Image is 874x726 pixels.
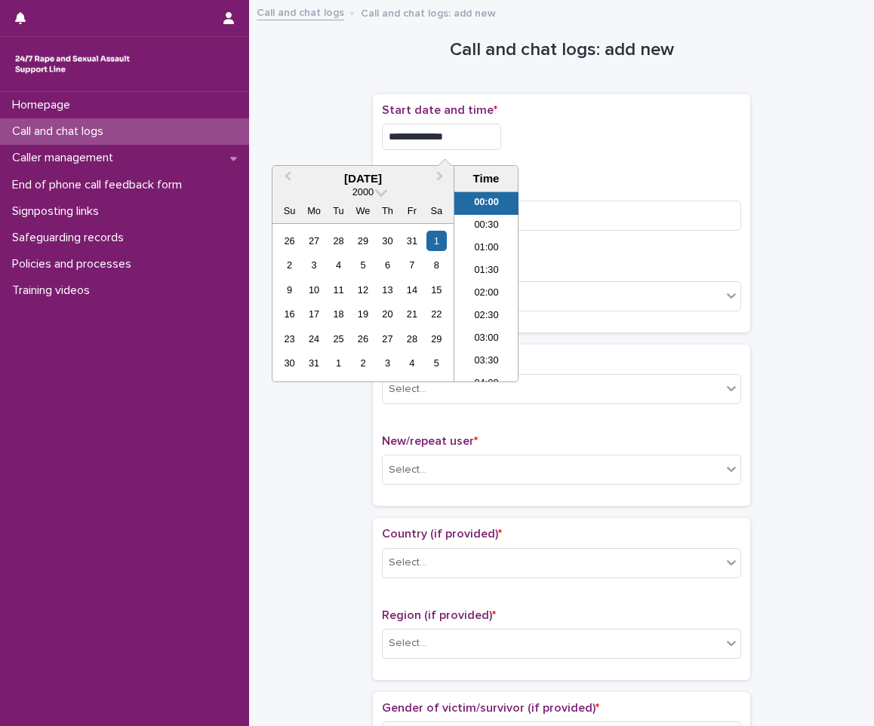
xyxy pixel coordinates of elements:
li: 02:30 [454,305,519,328]
div: Select... [389,636,426,651]
span: Gender of victim/survivor (if provided) [382,702,599,714]
p: Homepage [6,98,82,112]
h1: Call and chat logs: add new [373,39,750,61]
li: 02:00 [454,283,519,305]
p: Call and chat logs [6,124,115,139]
a: Call and chat logs [257,3,344,20]
li: 01:30 [454,260,519,283]
div: Fr [402,201,422,221]
div: Select... [389,462,426,478]
div: Choose Monday, January 31st, 2000 [303,353,324,373]
div: Choose Tuesday, January 18th, 2000 [328,304,349,324]
div: Choose Tuesday, February 1st, 2000 [328,353,349,373]
p: Signposting links [6,204,111,219]
div: Choose Friday, February 4th, 2000 [402,353,422,373]
div: [DATE] [272,172,454,185]
div: Choose Friday, January 28th, 2000 [402,329,422,349]
div: Choose Tuesday, January 4th, 2000 [328,255,349,275]
div: Choose Sunday, January 23rd, 2000 [279,329,300,349]
div: Choose Monday, December 27th, 1999 [303,231,324,251]
div: Choose Wednesday, January 26th, 2000 [352,329,373,349]
div: Choose Saturday, January 8th, 2000 [426,255,447,275]
p: End of phone call feedback form [6,178,194,192]
div: Select... [389,381,426,397]
div: month 2000-01 [277,228,448,375]
div: Choose Monday, January 10th, 2000 [303,280,324,300]
div: Choose Saturday, January 29th, 2000 [426,329,447,349]
li: 00:30 [454,215,519,237]
span: Region (if provided) [382,609,496,621]
div: Choose Wednesday, January 5th, 2000 [352,255,373,275]
div: Choose Friday, January 14th, 2000 [402,280,422,300]
p: Policies and processes [6,257,143,271]
div: Choose Thursday, January 20th, 2000 [377,304,398,324]
div: Choose Wednesday, January 12th, 2000 [352,280,373,300]
img: rhQMoQhaT3yELyF149Cw [12,49,133,79]
p: Safeguarding records [6,231,136,245]
div: Choose Thursday, December 30th, 1999 [377,231,398,251]
div: Choose Thursday, January 27th, 2000 [377,329,398,349]
div: Su [279,201,300,221]
div: Th [377,201,398,221]
li: 00:00 [454,192,519,215]
div: Select... [389,555,426,571]
p: Call and chat logs: add new [361,4,496,20]
div: Choose Sunday, January 2nd, 2000 [279,255,300,275]
div: Choose Thursday, January 6th, 2000 [377,255,398,275]
div: Choose Monday, January 24th, 2000 [303,329,324,349]
div: Choose Friday, January 21st, 2000 [402,304,422,324]
div: Choose Tuesday, December 28th, 1999 [328,231,349,251]
div: Time [458,172,514,185]
div: Sa [426,201,447,221]
div: Choose Friday, January 7th, 2000 [402,255,422,275]
div: Tu [328,201,349,221]
li: 03:00 [454,328,519,351]
li: 04:00 [454,373,519,396]
div: Choose Saturday, January 15th, 2000 [426,280,447,300]
div: Choose Saturday, January 1st, 2000 [426,231,447,251]
div: Choose Tuesday, January 25th, 2000 [328,329,349,349]
p: Training videos [6,283,102,298]
li: 01:00 [454,237,519,260]
span: New/repeat user [382,435,478,447]
p: Caller management [6,151,125,165]
div: Mo [303,201,324,221]
div: Choose Thursday, January 13th, 2000 [377,280,398,300]
div: Choose Wednesday, December 29th, 1999 [352,231,373,251]
div: Choose Sunday, January 9th, 2000 [279,280,300,300]
div: Choose Sunday, January 16th, 2000 [279,304,300,324]
div: We [352,201,373,221]
div: Choose Monday, January 17th, 2000 [303,304,324,324]
div: Choose Tuesday, January 11th, 2000 [328,280,349,300]
div: Choose Wednesday, January 19th, 2000 [352,304,373,324]
div: Choose Friday, December 31st, 1999 [402,231,422,251]
span: Country (if provided) [382,528,502,540]
span: 2000 [352,186,374,198]
div: Choose Saturday, February 5th, 2000 [426,353,447,373]
button: Next Month [429,167,454,191]
div: Choose Wednesday, February 2nd, 2000 [352,353,373,373]
div: Choose Monday, January 3rd, 2000 [303,255,324,275]
div: Choose Thursday, February 3rd, 2000 [377,353,398,373]
li: 03:30 [454,351,519,373]
div: Choose Sunday, December 26th, 1999 [279,231,300,251]
div: Choose Saturday, January 22nd, 2000 [426,304,447,324]
div: Choose Sunday, January 30th, 2000 [279,353,300,373]
button: Previous Month [274,167,298,191]
span: Start date and time [382,104,497,116]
